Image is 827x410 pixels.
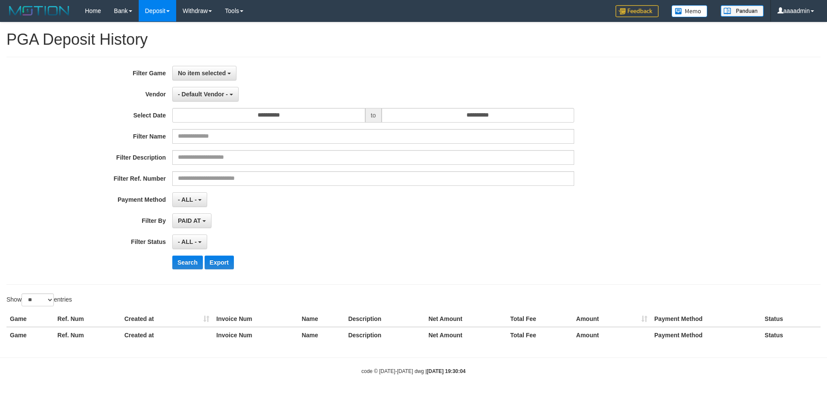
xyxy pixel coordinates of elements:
th: Description [345,311,425,327]
img: MOTION_logo.png [6,4,72,17]
th: Invoice Num [213,327,298,343]
th: Name [298,311,345,327]
span: No item selected [178,70,226,77]
th: Status [761,327,821,343]
button: Export [205,256,234,269]
th: Created at [121,327,213,343]
img: Feedback.jpg [616,5,659,17]
th: Game [6,311,54,327]
small: code © [DATE]-[DATE] dwg | [361,368,466,374]
h1: PGA Deposit History [6,31,821,48]
th: Description [345,327,425,343]
span: - Default Vendor - [178,91,228,98]
th: Total Fee [507,311,572,327]
label: Show entries [6,293,72,306]
th: Total Fee [507,327,572,343]
th: Ref. Num [54,327,121,343]
th: Net Amount [425,327,507,343]
span: PAID AT [178,217,201,224]
button: - Default Vendor - [172,87,239,102]
th: Payment Method [651,327,761,343]
button: - ALL - [172,192,207,207]
th: Amount [573,311,651,327]
img: panduan.png [721,5,764,17]
span: - ALL - [178,196,197,203]
th: Name [298,327,345,343]
img: Button%20Memo.svg [672,5,708,17]
select: Showentries [22,293,54,306]
th: Status [761,311,821,327]
th: Payment Method [651,311,761,327]
span: - ALL - [178,238,197,245]
span: to [365,108,382,123]
th: Game [6,327,54,343]
button: No item selected [172,66,236,80]
button: - ALL - [172,234,207,249]
th: Ref. Num [54,311,121,327]
th: Net Amount [425,311,507,327]
th: Amount [573,327,651,343]
button: Search [172,256,203,269]
th: Created at [121,311,213,327]
th: Invoice Num [213,311,298,327]
strong: [DATE] 19:30:04 [427,368,466,374]
button: PAID AT [172,213,211,228]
